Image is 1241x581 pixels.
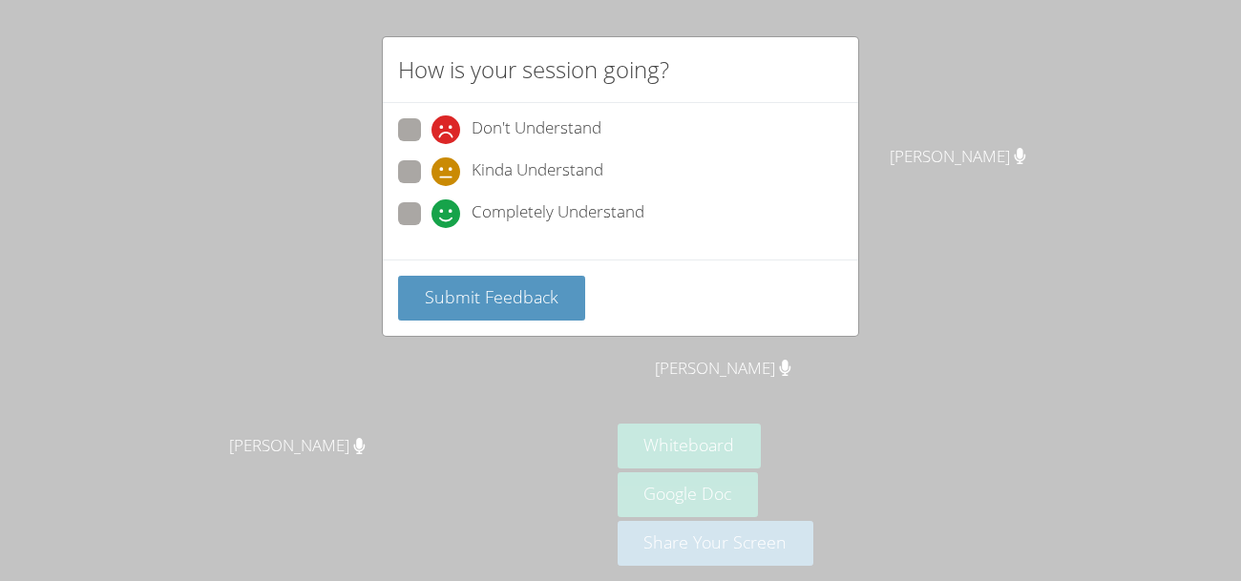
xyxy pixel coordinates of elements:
span: Submit Feedback [425,285,558,308]
h2: How is your session going? [398,52,669,87]
span: Don't Understand [472,115,601,144]
button: Submit Feedback [398,276,585,321]
span: Completely Understand [472,199,644,228]
span: Kinda Understand [472,157,603,186]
